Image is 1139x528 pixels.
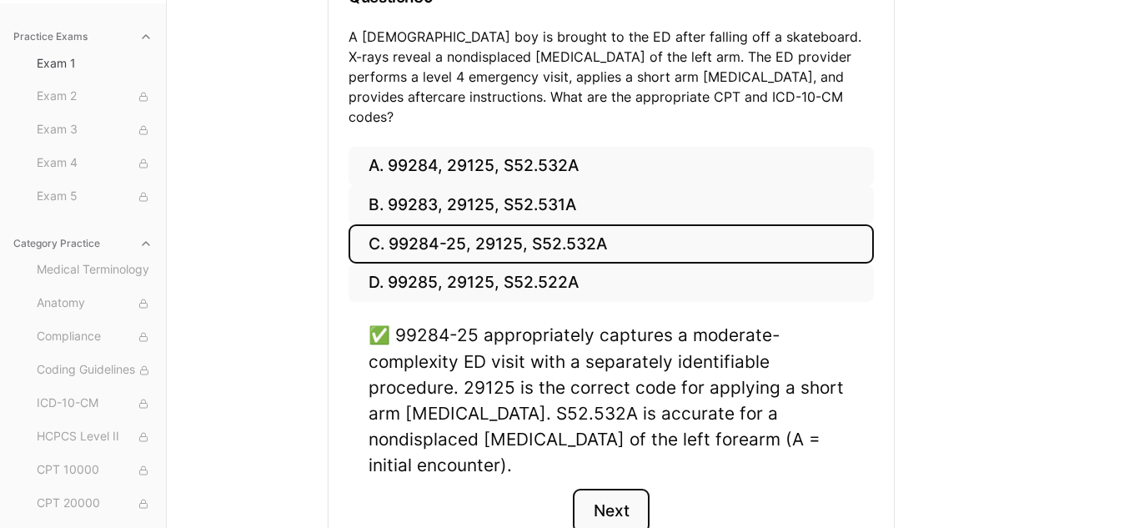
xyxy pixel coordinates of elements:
button: CPT 10000 [30,457,159,484]
button: Category Practice [7,230,159,257]
span: ICD-10-CM [37,395,153,413]
button: C. 99284-25, 29125, S52.532A [349,224,874,264]
span: Medical Terminology [37,261,153,279]
span: Exam 5 [37,188,153,206]
span: Coding Guidelines [37,361,153,380]
button: HCPCS Level II [30,424,159,450]
button: Coding Guidelines [30,357,159,384]
span: Exam 3 [37,121,153,139]
button: A. 99284, 29125, S52.532A [349,147,874,186]
button: Anatomy [30,290,159,317]
button: ICD-10-CM [30,390,159,417]
span: Exam 4 [37,154,153,173]
button: Exam 3 [30,117,159,143]
button: CPT 20000 [30,490,159,517]
button: Practice Exams [7,23,159,50]
button: Exam 5 [30,184,159,210]
button: B. 99283, 29125, S52.531A [349,186,874,225]
button: Compliance [30,324,159,350]
div: ✅ 99284-25 appropriately captures a moderate-complexity ED visit with a separately identifiable p... [369,322,854,478]
span: Anatomy [37,294,153,313]
button: Exam 4 [30,150,159,177]
span: Compliance [37,328,153,346]
button: Exam 2 [30,83,159,110]
p: A [DEMOGRAPHIC_DATA] boy is brought to the ED after falling off a skateboard. X-rays reveal a non... [349,27,874,127]
button: D. 99285, 29125, S52.522A [349,264,874,303]
span: CPT 10000 [37,461,153,480]
span: Exam 2 [37,88,153,106]
span: Exam 1 [37,55,153,72]
button: Medical Terminology [30,257,159,284]
button: Exam 1 [30,50,159,77]
span: HCPCS Level II [37,428,153,446]
span: CPT 20000 [37,495,153,513]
